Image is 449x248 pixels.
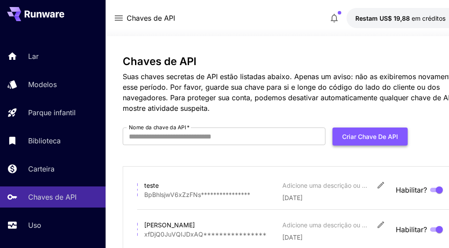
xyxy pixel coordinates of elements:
[396,225,427,234] font: Habilitar?
[127,13,175,23] a: Chaves de API
[373,217,389,233] button: Editar
[127,14,175,22] font: Chaves de API
[28,164,55,173] font: Carteira
[355,15,410,22] font: Restam US$ 19,88
[355,14,445,23] div: $ 19,8832
[28,80,57,89] font: Modelos
[28,108,76,117] font: Parque infantil
[373,177,389,193] button: Editar
[28,193,77,201] font: Chaves de API
[282,182,420,189] font: Adicione uma descrição ou comentário opcional
[282,220,370,230] div: Adicione uma descrição ou comentário opcional
[123,55,197,68] font: Chaves de API
[282,221,420,229] font: Adicione uma descrição ou comentário opcional
[144,182,159,189] font: teste
[282,233,303,241] font: [DATE]
[129,124,186,131] font: Nome da chave da API
[282,194,303,201] font: [DATE]
[144,221,195,229] font: [PERSON_NAME]
[28,136,61,145] font: Biblioteca
[342,133,398,140] font: Criar chave de API
[282,181,370,190] div: Adicione uma descrição ou comentário opcional
[127,13,175,23] nav: migalhas de pão
[412,15,445,22] font: em créditos
[28,52,39,61] font: Lar
[28,221,41,230] font: Uso
[332,128,408,146] button: Criar chave de API
[396,186,427,194] font: Habilitar?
